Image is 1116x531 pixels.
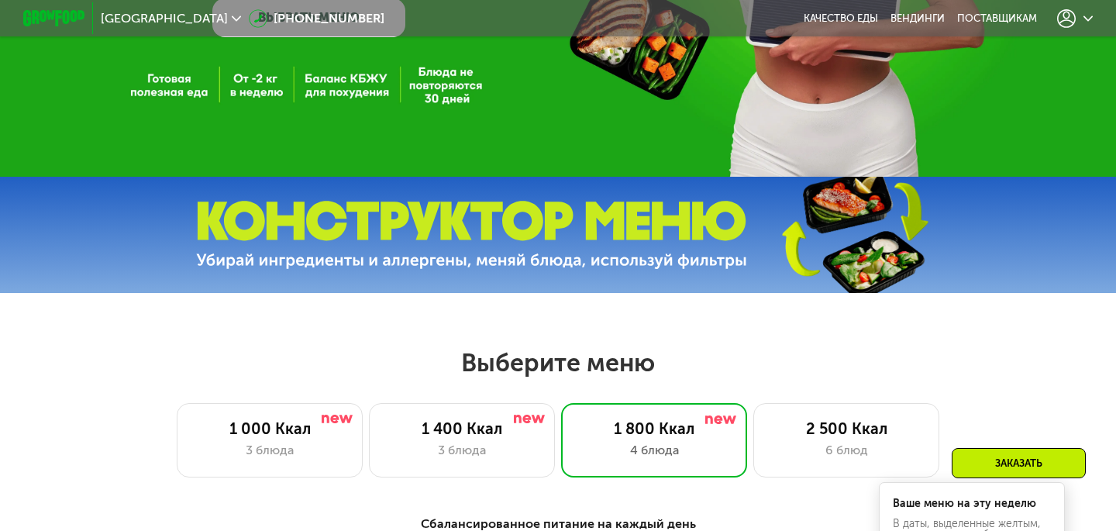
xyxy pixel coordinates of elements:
div: Ваше меню на эту неделю [893,498,1051,509]
a: Качество еды [804,12,878,25]
div: поставщикам [957,12,1037,25]
div: 1 000 Ккал [193,419,346,438]
div: 3 блюда [385,441,539,460]
div: 3 блюда [193,441,346,460]
div: Заказать [952,448,1086,478]
div: 6 блюд [770,441,923,460]
div: 2 500 Ккал [770,419,923,438]
a: Вендинги [890,12,945,25]
div: 4 блюда [577,441,731,460]
div: 1 400 Ккал [385,419,539,438]
a: [PHONE_NUMBER] [249,9,384,28]
h2: Выберите меню [50,347,1066,378]
div: 1 800 Ккал [577,419,731,438]
span: [GEOGRAPHIC_DATA] [101,12,228,25]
